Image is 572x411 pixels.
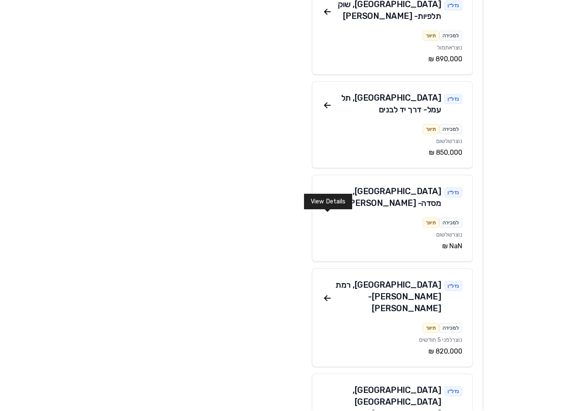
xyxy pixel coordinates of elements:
[423,125,439,135] div: תיווך
[444,1,462,11] div: נדל״ן
[444,387,462,397] div: נדל״ן
[444,188,462,198] div: נדל״ן
[444,95,462,105] div: נדל״ן
[436,232,462,239] span: נוצר שלשום
[322,55,462,65] div: ‏890,000 ‏₪
[419,337,462,344] span: נוצר לפני 5 חודשים
[423,31,439,42] div: תיווך
[436,138,462,146] span: נוצר שלשום
[444,282,462,292] div: נדל״ן
[322,242,462,252] div: ‏NaN ‏₪
[322,347,462,357] div: ‏820,000 ‏₪
[332,93,441,116] div: [GEOGRAPHIC_DATA] , תל עמל - דרך יד לבנים
[439,324,462,334] div: למכירה
[439,219,462,229] div: למכירה
[423,219,439,229] div: תיווך
[439,125,462,135] div: למכירה
[423,324,439,334] div: תיווך
[437,45,462,52] span: נוצר אתמול
[332,186,441,210] div: [GEOGRAPHIC_DATA] , מסדה - [PERSON_NAME]
[439,31,462,42] div: למכירה
[322,148,462,159] div: ‏850,000 ‏₪
[332,280,441,315] div: [GEOGRAPHIC_DATA] , רמת [PERSON_NAME] - [PERSON_NAME]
